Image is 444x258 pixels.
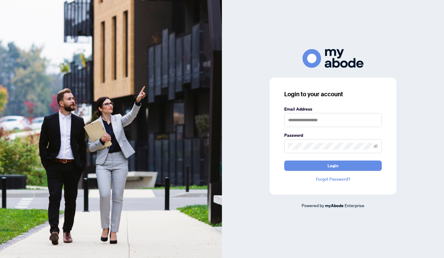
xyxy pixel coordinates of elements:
h3: Login to your account [284,90,382,98]
label: Email Address [284,106,382,112]
a: myAbode [325,202,344,209]
span: Powered by [302,203,324,208]
span: Login [328,161,338,171]
span: Enterprise [345,203,364,208]
button: Login [284,161,382,171]
label: Password [284,132,382,139]
a: Forgot Password? [284,176,382,182]
span: eye-invisible [374,144,378,148]
img: ma-logo [303,49,363,68]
